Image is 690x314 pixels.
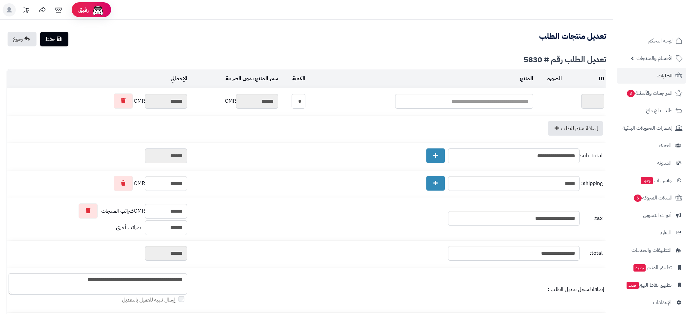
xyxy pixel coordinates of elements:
[657,158,672,168] span: المدونة
[190,94,278,109] div: OMR
[116,223,141,231] span: ضرائب أخرى
[653,298,672,307] span: الإعدادات
[633,263,672,272] span: تطبيق المتجر
[8,32,36,46] a: رجوع
[178,296,184,302] input: إرسال تنبيه للعميل بالتعديل
[7,70,189,88] td: الإجمالي
[659,141,672,150] span: العملاء
[280,70,307,88] td: الكمية
[626,280,672,290] span: تطبيق نقاط البيع
[101,207,134,215] span: ضرائب المنتجات
[617,190,686,206] a: السلات المتروكة6
[539,30,606,42] b: تعديل منتجات الطلب
[581,152,603,160] span: sub_total:
[617,260,686,275] a: تطبيق المتجرجديد
[548,121,603,136] a: إضافة منتج للطلب
[307,70,535,88] td: المنتج
[581,249,603,257] span: total:
[190,286,604,293] div: إضافة لسجل تعديل الطلب :
[617,68,686,84] a: الطلبات
[646,106,673,115] span: طلبات الإرجاع
[17,3,34,18] a: تحديثات المنصة
[617,277,686,293] a: تطبيق نقاط البيعجديد
[9,176,187,191] div: OMR
[40,32,68,46] a: حفظ
[581,215,603,222] span: tax:
[643,211,672,220] span: أدوات التسويق
[617,85,686,101] a: المراجعات والأسئلة3
[9,93,187,109] div: OMR
[633,264,646,272] span: جديد
[78,6,89,14] span: رفيق
[636,54,673,63] span: الأقسام والمنتجات
[617,295,686,310] a: الإعدادات
[617,242,686,258] a: التطبيقات والخدمات
[640,176,672,185] span: وآتس آب
[581,180,603,187] span: shipping:
[627,90,635,97] span: 3
[659,228,672,237] span: التقارير
[626,89,673,98] span: المراجعات والأسئلة
[122,296,187,304] label: إرسال تنبيه للعميل بالتعديل
[648,36,673,45] span: لوحة التحكم
[91,3,105,16] img: ai-face.png
[634,195,642,202] span: 6
[641,177,653,184] span: جديد
[7,56,606,64] div: تعديل الطلب رقم # 5830
[617,207,686,223] a: أدوات التسويق
[631,246,672,255] span: التطبيقات والخدمات
[535,70,563,88] td: الصورة
[657,71,673,80] span: الطلبات
[9,203,187,219] div: OMR
[627,282,639,289] span: جديد
[617,120,686,136] a: إشعارات التحويلات البنكية
[633,193,673,202] span: السلات المتروكة
[617,155,686,171] a: المدونة
[617,225,686,241] a: التقارير
[617,33,686,49] a: لوحة التحكم
[617,103,686,118] a: طلبات الإرجاع
[617,172,686,188] a: وآتس آبجديد
[189,70,280,88] td: سعر المنتج بدون الضريبة
[563,70,606,88] td: ID
[617,138,686,153] a: العملاء
[623,123,673,133] span: إشعارات التحويلات البنكية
